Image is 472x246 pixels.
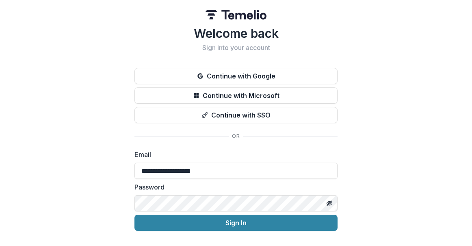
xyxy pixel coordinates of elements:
[134,44,338,52] h2: Sign into your account
[134,107,338,123] button: Continue with SSO
[134,150,333,159] label: Email
[206,10,266,20] img: Temelio
[134,215,338,231] button: Sign In
[134,26,338,41] h1: Welcome back
[134,68,338,84] button: Continue with Google
[323,197,336,210] button: Toggle password visibility
[134,87,338,104] button: Continue with Microsoft
[134,182,333,192] label: Password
